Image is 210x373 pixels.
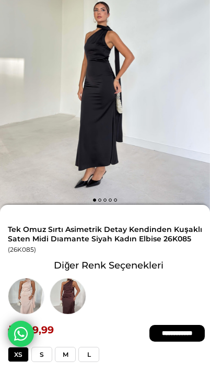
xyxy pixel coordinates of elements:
span: Diğer Renk Seçenekleri [54,259,164,273]
span: Tek Omuz Sırtı Asimetrik Detay Kendinden Kuşaklı Saten Midi Dıamante Siyah Kadın Elbise 26K085 [8,225,210,243]
span: XS [8,347,29,362]
img: Tek Omuz Sırtı Asimetrik Detay Kendinden Kuşaklı Saten Midi Dıamante Kahve Kadın Elbise 26K085 [50,278,86,314]
span: S [31,347,52,362]
span: (26K085) [8,246,36,253]
img: Tek Omuz Sırtı Asimetrik Detay Kendinden Kuşaklı Saten Midi Dıamante Taş Kadın Elbise 26K085 [8,278,44,314]
span: M [55,347,76,362]
span: L [78,347,99,362]
span: ₺1.299,99 [8,325,54,335]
